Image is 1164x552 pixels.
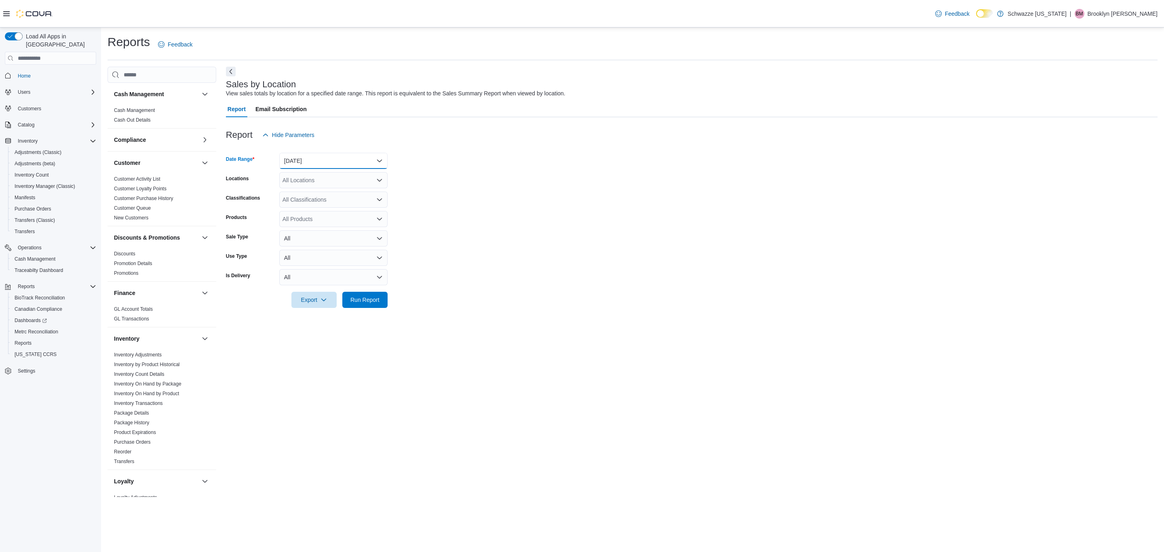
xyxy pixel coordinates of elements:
[11,327,96,337] span: Metrc Reconciliation
[15,317,47,324] span: Dashboards
[8,253,99,265] button: Cash Management
[114,186,167,192] a: Customer Loyalty Points
[114,251,135,257] span: Discounts
[11,215,96,225] span: Transfers (Classic)
[8,192,99,203] button: Manifests
[114,477,198,485] button: Loyalty
[350,296,380,304] span: Run Report
[11,204,96,214] span: Purchase Orders
[255,101,307,117] span: Email Subscription
[15,183,75,190] span: Inventory Manager (Classic)
[18,244,42,251] span: Operations
[200,233,210,242] button: Discounts & Promotions
[15,351,57,358] span: [US_STATE] CCRS
[11,159,96,169] span: Adjustments (beta)
[114,390,179,397] span: Inventory On Hand by Product
[108,34,150,50] h1: Reports
[114,234,180,242] h3: Discounts & Promotions
[114,449,131,455] a: Reorder
[114,196,173,201] a: Customer Purchase History
[15,136,96,146] span: Inventory
[1088,9,1158,19] p: Brooklyn [PERSON_NAME]
[114,289,135,297] h3: Finance
[226,272,250,279] label: Is Delivery
[11,293,68,303] a: BioTrack Reconciliation
[11,159,59,169] a: Adjustments (beta)
[114,381,181,387] span: Inventory On Hand by Package
[114,419,149,426] span: Package History
[1075,9,1084,19] div: Brooklyn Michele Carlton
[23,32,96,48] span: Load All Apps in [GEOGRAPHIC_DATA]
[15,228,35,235] span: Transfers
[945,10,970,18] span: Feedback
[11,265,66,275] a: Traceabilty Dashboard
[8,215,99,226] button: Transfers (Classic)
[114,260,152,267] span: Promotion Details
[114,215,148,221] a: New Customers
[15,70,96,80] span: Home
[8,326,99,337] button: Metrc Reconciliation
[18,89,30,95] span: Users
[11,147,65,157] a: Adjustments (Classic)
[11,227,96,236] span: Transfers
[114,159,198,167] button: Customer
[114,270,139,276] a: Promotions
[114,90,198,98] button: Cash Management
[226,156,255,162] label: Date Range
[15,366,38,376] a: Settings
[11,181,96,191] span: Inventory Manager (Classic)
[8,315,99,326] a: Dashboards
[11,170,96,180] span: Inventory Count
[15,243,96,253] span: Operations
[279,269,388,285] button: All
[200,135,210,145] button: Compliance
[108,350,216,470] div: Inventory
[168,40,192,48] span: Feedback
[932,6,973,22] a: Feedback
[114,400,163,406] a: Inventory Transactions
[155,36,196,53] a: Feedback
[2,86,99,98] button: Users
[11,293,96,303] span: BioTrack Reconciliation
[8,181,99,192] button: Inventory Manager (Classic)
[114,352,162,358] span: Inventory Adjustments
[279,230,388,247] button: All
[114,371,164,377] span: Inventory Count Details
[11,316,50,325] a: Dashboards
[15,120,38,130] button: Catalog
[11,193,38,202] a: Manifests
[15,243,45,253] button: Operations
[2,135,99,147] button: Inventory
[114,439,151,445] span: Purchase Orders
[291,292,337,308] button: Export
[226,234,248,240] label: Sale Type
[11,338,35,348] a: Reports
[114,335,198,343] button: Inventory
[2,281,99,292] button: Reports
[15,103,96,114] span: Customers
[114,159,140,167] h3: Customer
[200,476,210,486] button: Loyalty
[15,306,62,312] span: Canadian Compliance
[200,334,210,343] button: Inventory
[11,338,96,348] span: Reports
[226,89,565,98] div: View sales totals by location for a specified date range. This report is equivalent to the Sales ...
[15,295,65,301] span: BioTrack Reconciliation
[11,350,96,359] span: Washington CCRS
[8,169,99,181] button: Inventory Count
[15,194,35,201] span: Manifests
[15,206,51,212] span: Purchase Orders
[114,410,149,416] a: Package Details
[15,267,63,274] span: Traceabilty Dashboard
[15,104,44,114] a: Customers
[8,265,99,276] button: Traceabilty Dashboard
[114,176,160,182] a: Customer Activity List
[11,254,59,264] a: Cash Management
[2,70,99,81] button: Home
[200,288,210,298] button: Finance
[226,214,247,221] label: Products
